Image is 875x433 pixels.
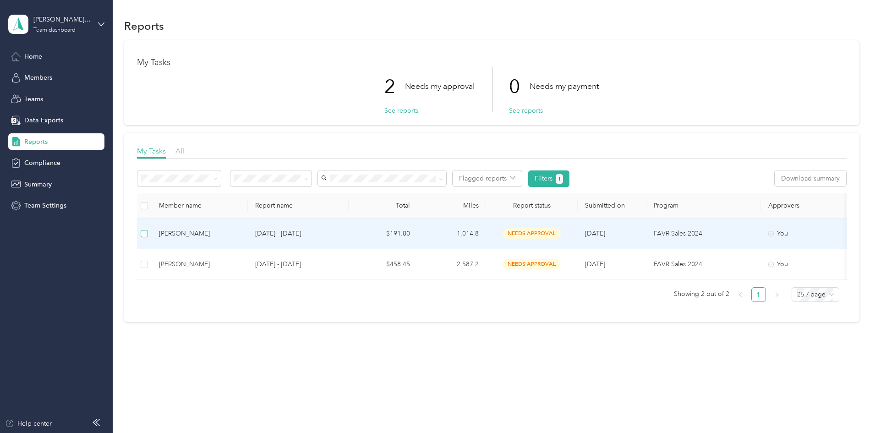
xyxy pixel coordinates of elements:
span: Reports [24,137,48,147]
th: Program [646,193,761,219]
div: [PERSON_NAME] Teams [33,15,91,24]
span: needs approval [503,259,561,269]
p: FAVR Sales 2024 [654,259,754,269]
button: right [770,287,784,302]
span: Team Settings [24,201,66,210]
div: [PERSON_NAME] [159,259,241,269]
span: left [738,292,743,297]
h1: My Tasks [137,58,847,67]
td: 2,587.2 [417,249,486,280]
p: [DATE] - [DATE] [255,229,341,239]
div: You [768,259,845,269]
span: Teams [24,94,43,104]
li: Previous Page [733,287,748,302]
th: Submitted on [578,193,646,219]
span: Showing 2 out of 2 [674,287,729,301]
th: Member name [152,193,248,219]
button: See reports [384,106,418,115]
div: [PERSON_NAME] [159,229,241,239]
iframe: Everlance-gr Chat Button Frame [824,382,875,433]
span: right [774,292,780,297]
span: [DATE] [585,260,605,268]
h1: Reports [124,21,164,31]
th: Report name [248,193,349,219]
div: Team dashboard [33,27,76,33]
button: Filters1 [528,170,570,187]
span: needs approval [503,228,561,239]
li: 1 [751,287,766,302]
p: Needs my payment [530,81,599,92]
div: Miles [425,202,479,209]
button: Help center [5,419,52,428]
td: 1,014.8 [417,219,486,249]
span: Home [24,52,42,61]
div: Member name [159,202,241,209]
span: [DATE] [585,230,605,237]
button: Flagged reports [453,170,522,186]
span: Data Exports [24,115,63,125]
button: See reports [509,106,543,115]
span: Summary [24,180,52,189]
button: 1 [556,174,563,184]
div: Page Size [792,287,839,302]
p: Needs my approval [405,81,475,92]
td: FAVR Sales 2024 [646,249,761,280]
span: Members [24,73,52,82]
td: $458.45 [349,249,417,280]
span: 1 [558,175,561,183]
div: You [768,229,845,239]
span: 25 / page [797,288,834,301]
td: FAVR Sales 2024 [646,219,761,249]
button: left [733,287,748,302]
li: Next Page [770,287,784,302]
span: My Tasks [137,147,166,155]
th: Approvers [761,193,853,219]
td: $191.80 [349,219,417,249]
div: Total [356,202,410,209]
p: FAVR Sales 2024 [654,229,754,239]
span: Compliance [24,158,60,168]
p: 0 [509,67,530,106]
span: All [175,147,184,155]
p: 2 [384,67,405,106]
p: [DATE] - [DATE] [255,259,341,269]
button: Download summary [775,170,846,186]
span: Report status [493,202,570,209]
a: 1 [752,288,766,301]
